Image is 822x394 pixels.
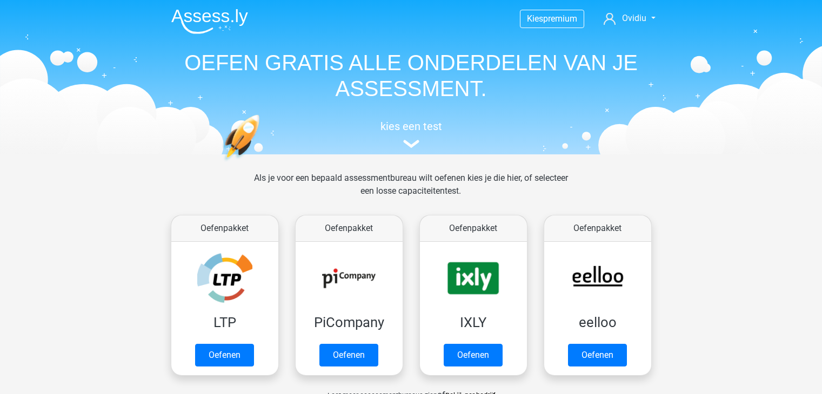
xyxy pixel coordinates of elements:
[622,13,646,23] span: Ovidiu
[163,120,660,148] a: kies een test
[195,344,254,366] a: Oefenen
[520,11,584,26] a: Kiespremium
[543,13,577,24] span: premium
[171,9,248,34] img: Assessly
[599,12,659,25] a: Ovidiu
[245,172,577,210] div: Als je voor een bepaald assessmentbureau wilt oefenen kies je die hier, of selecteer een losse ca...
[403,140,419,148] img: assessment
[444,344,503,366] a: Oefenen
[163,50,660,101] h1: OEFEN GRATIS ALLE ONDERDELEN VAN JE ASSESSMENT.
[222,114,302,212] img: oefenen
[568,344,627,366] a: Oefenen
[163,120,660,133] h5: kies een test
[527,13,543,24] span: Kies
[319,344,378,366] a: Oefenen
